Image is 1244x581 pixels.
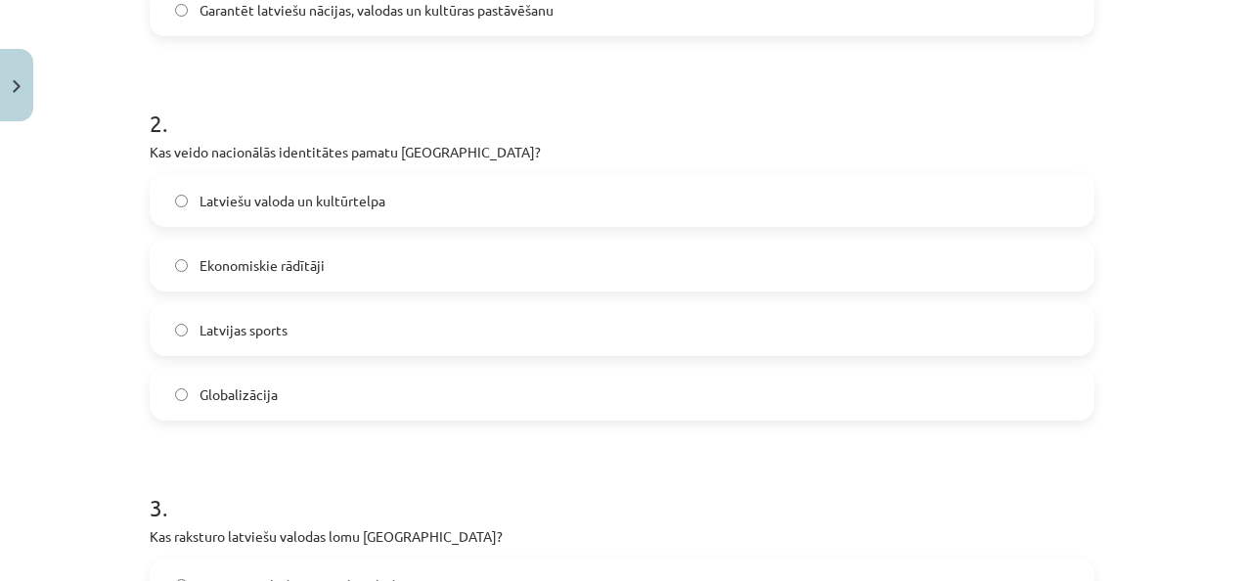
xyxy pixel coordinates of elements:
[200,320,288,340] span: Latvijas sports
[13,80,21,93] img: icon-close-lesson-0947bae3869378f0d4975bcd49f059093ad1ed9edebbc8119c70593378902aed.svg
[200,191,385,211] span: Latviešu valoda un kultūrtelpa
[150,526,1094,547] p: Kas raksturo latviešu valodas lomu [GEOGRAPHIC_DATA]?
[175,324,188,336] input: Latvijas sports
[150,142,1094,162] p: Kas veido nacionālās identitātes pamatu [GEOGRAPHIC_DATA]?
[175,259,188,272] input: Ekonomiskie rādītāji
[200,384,278,405] span: Globalizācija
[200,255,325,276] span: Ekonomiskie rādītāji
[150,460,1094,520] h1: 3 .
[175,195,188,207] input: Latviešu valoda un kultūrtelpa
[175,4,188,17] input: Garantēt latviešu nācijas, valodas un kultūras pastāvēšanu
[150,75,1094,136] h1: 2 .
[175,388,188,401] input: Globalizācija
